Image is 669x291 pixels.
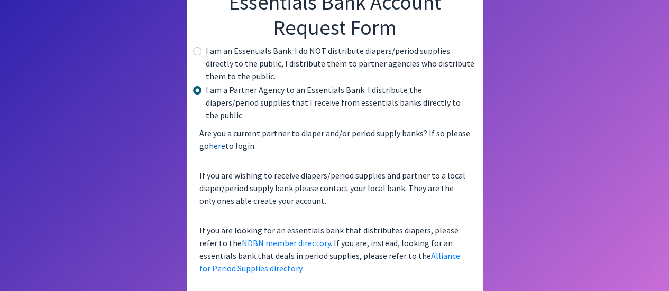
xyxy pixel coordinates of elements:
[206,44,474,82] label: I am an Essentials Bank. I do NOT distribute diapers/period supplies directly to the public, I di...
[242,238,331,248] a: NDBN member directory
[195,220,474,279] p: If you are looking for an essentials bank that distributes diapers, please refer to the . If you ...
[206,83,474,121] label: I am a Partner Agency to an Essentials Bank. I distribute the diapers/period supplies that I rece...
[195,165,474,211] p: If you are wishing to receive diapers/period supplies and partner to a local diaper/period supply...
[195,123,474,156] p: Are you a current partner to diaper and/or period supply banks? If so please go to login.
[199,250,460,274] a: Alliance for Period Supplies directory
[209,140,225,151] a: here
